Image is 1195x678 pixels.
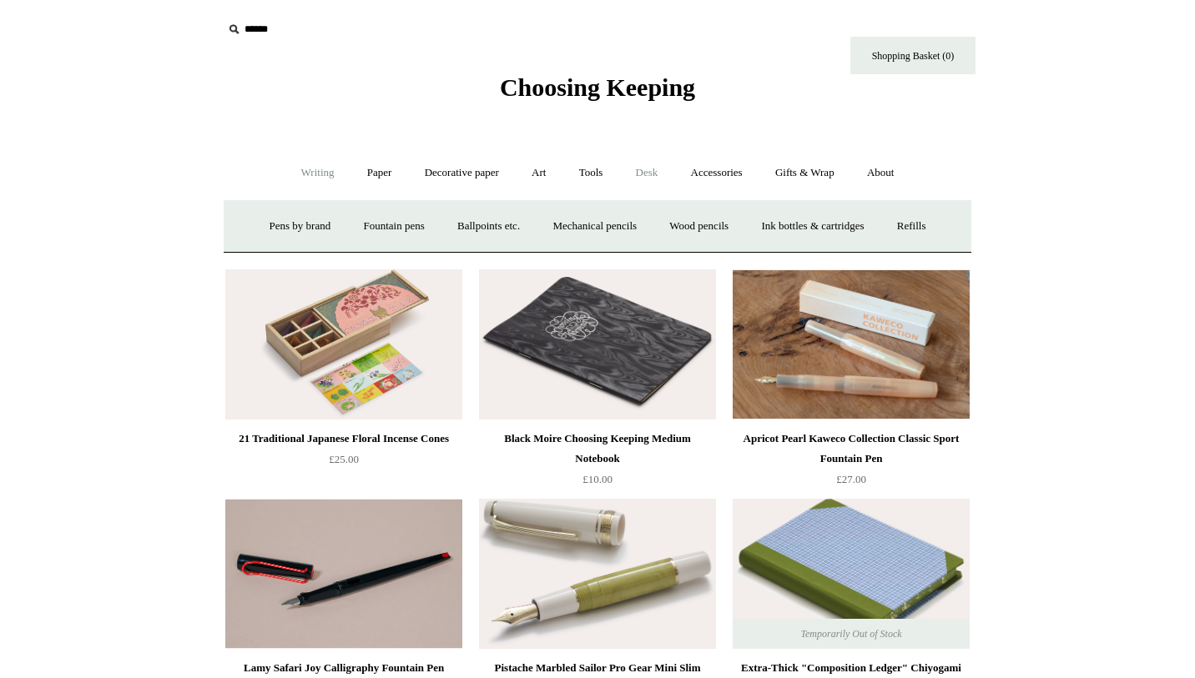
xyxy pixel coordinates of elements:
a: Apricot Pearl Kaweco Collection Classic Sport Fountain Pen £27.00 [733,429,970,497]
a: Apricot Pearl Kaweco Collection Classic Sport Fountain Pen Apricot Pearl Kaweco Collection Classi... [733,269,970,419]
a: Gifts & Wrap [760,151,850,195]
div: Lamy Safari Joy Calligraphy Fountain Pen [229,658,458,678]
div: Black Moire Choosing Keeping Medium Notebook [483,429,712,469]
a: Pistache Marbled Sailor Pro Gear Mini Slim Fountain Pen Pistache Marbled Sailor Pro Gear Mini Sli... [479,499,716,649]
a: Tools [564,151,618,195]
img: Lamy Safari Joy Calligraphy Fountain Pen [225,499,462,649]
a: Shopping Basket (0) [850,37,976,74]
a: Black Moire Choosing Keeping Medium Notebook Black Moire Choosing Keeping Medium Notebook [479,269,716,419]
a: Ink bottles & cartridges [746,204,879,249]
a: Pens by brand [255,204,346,249]
a: Wood pencils [654,204,744,249]
a: Extra-Thick "Composition Ledger" Chiyogami Notebook, Blue Plaid Extra-Thick "Composition Ledger" ... [733,499,970,649]
img: Extra-Thick "Composition Ledger" Chiyogami Notebook, Blue Plaid [733,499,970,649]
a: Fountain pens [348,204,439,249]
a: Art [517,151,561,195]
a: Mechanical pencils [537,204,652,249]
a: Ballpoints etc. [442,204,535,249]
a: About [852,151,910,195]
a: Choosing Keeping [500,87,695,98]
a: Decorative paper [410,151,514,195]
a: Lamy Safari Joy Calligraphy Fountain Pen Lamy Safari Joy Calligraphy Fountain Pen [225,499,462,649]
span: £27.00 [836,473,866,485]
a: Writing [286,151,350,195]
a: Paper [352,151,407,195]
a: Black Moire Choosing Keeping Medium Notebook £10.00 [479,429,716,497]
img: Black Moire Choosing Keeping Medium Notebook [479,269,716,419]
img: Apricot Pearl Kaweco Collection Classic Sport Fountain Pen [733,269,970,419]
div: Apricot Pearl Kaweco Collection Classic Sport Fountain Pen [737,429,966,469]
span: Choosing Keeping [500,73,695,101]
a: Accessories [676,151,758,195]
div: 21 Traditional Japanese Floral Incense Cones [229,429,458,449]
a: Desk [621,151,673,195]
span: Temporarily Out of Stock [784,619,918,649]
span: £25.00 [329,453,359,465]
a: Refills [882,204,941,249]
a: 21 Traditional Japanese Floral Incense Cones 21 Traditional Japanese Floral Incense Cones [225,269,462,419]
img: 21 Traditional Japanese Floral Incense Cones [225,269,462,419]
span: £10.00 [582,473,613,485]
img: Pistache Marbled Sailor Pro Gear Mini Slim Fountain Pen [479,499,716,649]
a: 21 Traditional Japanese Floral Incense Cones £25.00 [225,429,462,497]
